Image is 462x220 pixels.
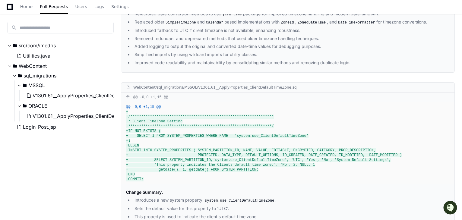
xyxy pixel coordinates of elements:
[14,50,110,61] button: Utilities.java
[21,51,87,56] div: We're offline, but we'll be back soon!
[133,19,450,26] li: Replaced older and based implementations with , , and for timezone conversions.
[133,85,298,90] div: WebContent/sql_migrations/MSSQL/V1301.61__ApplyProperties_ClientDefaultTimeZone.sql
[28,102,47,109] span: ORACLE
[221,12,243,17] code: java.time
[133,205,450,212] li: Sets the default value for this property to 'UTC'.
[126,177,144,181] span: +COMMIT;
[43,63,73,68] a: Powered byPylon
[23,52,50,59] span: Utilities.java
[126,168,258,172] span: + , getdate(), 1, getdate() FROM SYSTEM_PARTITION;
[103,47,110,54] button: Start new chat
[14,121,115,132] button: Login_Post.jsp
[126,110,128,114] span: +
[23,123,56,130] span: Login_Post.jsp
[6,6,18,18] img: PlayerZero
[75,5,87,8] span: Users
[7,41,114,50] button: src/com/imedris
[24,90,125,101] button: V1301.61__ApplyProperties_ClientDefaultTimeZone.sql
[126,153,402,157] span: + PROTECTED, DATA_TYPE, DEFAULT_OPTIONS, ID_CREATED, DATE_CREATED, ID_MODIFIED, DATE_MODIFIED )
[7,61,114,71] button: WebContent
[121,93,454,102] div: @@ -0,0 +1,15 @@
[19,42,56,49] span: src/com/imedris
[28,82,45,89] span: MSSQL
[126,134,309,138] span: + SELECT 1 FROM SYSTEM_PROPERTIES WHERE NAME = 'system.use_ClientDefaultTimeZone'
[24,111,125,121] button: V1301.61__ApplyProperties_ClientDefaultTimeZone.sql
[133,197,450,204] li: Introduces a new system property: .
[126,148,376,152] span: +INSERT INTO SYSTEM_PROPERTIES ( SYSTEM_PARTITION_ID, NAME, VALUE, EDITABLE, ENCRYPTED, CATEGORY,...
[111,5,128,8] span: Settings
[337,20,376,25] code: DateTimeFormatter
[280,20,295,25] code: ZoneId
[24,72,56,79] span: sql_migrations
[11,25,17,31] mat-icon: search
[133,51,450,58] li: Simplified imports by using wildcard imports for utility classes.
[6,45,17,56] img: 1756235613930-3d25f9e4-fa56-45dd-b3ad-e072dfbd1548
[17,101,123,111] button: ORACLE
[126,143,139,148] span: +BEGIN
[20,5,33,8] span: Home
[13,62,17,70] svg: Directory
[133,59,450,66] li: Improved code readability and maintainability by consolidating similar methods and removing dupli...
[21,45,99,51] div: Start new chat
[126,105,161,109] span: @@ -0,0 +1,15 @@
[40,5,68,8] span: Pull Requests
[18,72,22,79] svg: Directory
[126,129,161,133] span: +IF NOT EXISTS (
[12,71,119,80] button: sql_migrations
[126,172,135,177] span: +END
[205,20,225,25] code: Calendar
[33,92,155,99] span: V1301.61__ApplyProperties_ClientDefaultTimeZone.sql
[126,158,391,162] span: + SELECT SYSTEM_PARTITION_ID,'system.use_ClientDefaultTimeZone', 'UTC', 'Yes', 'No', 'System Defa...
[296,20,327,25] code: ZonedDateTime
[13,42,17,49] svg: Directory
[94,5,104,8] span: Logs
[133,43,450,50] li: Added logging to output the original and converted date-time values for debugging purposes.
[126,190,163,195] span: Change Summary:
[23,102,27,109] svg: Directory
[443,200,459,216] iframe: Open customer support
[17,80,123,90] button: MSSQL
[126,163,315,167] span: + 'This property indicates the Clients default time zone.', 'No', 2, NULL, 1
[33,112,155,120] span: V1301.61__ApplyProperties_ClientDefaultTimeZone.sql
[19,62,47,70] span: WebContent
[126,139,130,143] span: +)
[6,24,110,34] div: Welcome
[133,35,450,42] li: Removed redundant and deprecated methods that used older timezone handling techniques.
[204,198,275,203] code: system.use_ClientDefaultTimeZone
[164,20,197,25] code: SimpleTimeZone
[23,82,27,89] svg: Directory
[60,63,73,68] span: Pylon
[133,27,450,34] li: Introduced fallback to UTC if client timezone is not available, enhancing robustness.
[126,119,182,124] span: +* Client TimeZone Setting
